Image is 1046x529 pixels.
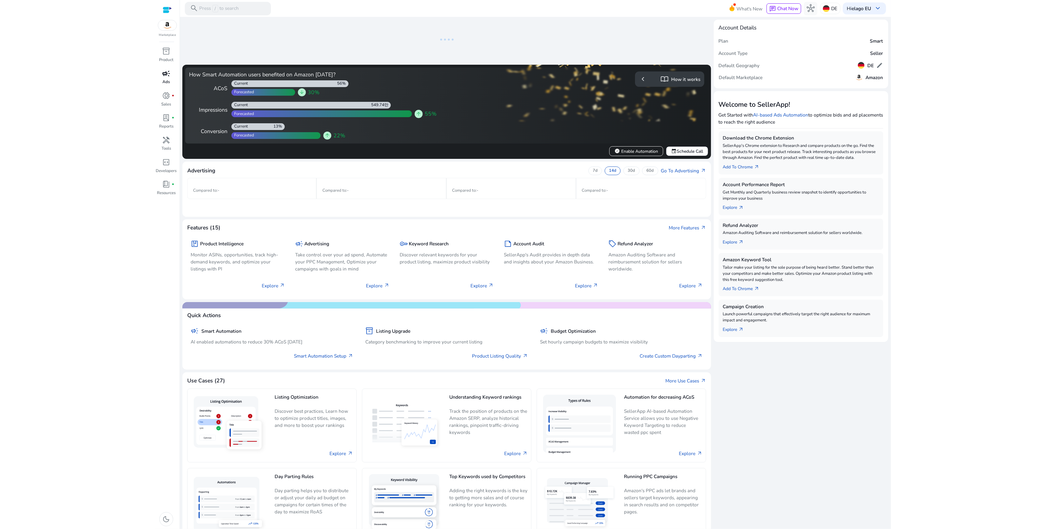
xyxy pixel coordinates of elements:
[523,353,528,359] span: arrow_outward
[639,75,647,83] span: chevron_left
[540,392,618,459] img: Automation for decreasing ACoS
[366,398,444,452] img: Understanding Keyword rankings
[766,3,801,14] button: chatChat Now
[231,90,254,95] div: Forecasted
[551,328,596,334] h5: Budget Optimization
[504,240,512,248] span: summarize
[609,146,663,156] button: verifiedEnable Automation
[159,124,173,130] p: Reports
[723,182,879,187] h5: Account Performance Report
[719,111,883,125] p: Get Started with to optimize bids and ad placements to reach the right audience
[671,77,700,82] h5: How it works
[162,158,170,166] span: code_blocks
[191,393,269,457] img: Listing Optimization
[831,3,837,14] p: DE
[155,46,177,68] a: inventory_2Product
[155,157,177,179] a: code_blocksDevelopers
[200,241,244,247] h5: Product Intelligence
[189,84,227,92] div: ACoS
[275,394,353,405] h5: Listing Optimization
[325,133,330,138] span: arrow_upward
[624,474,702,485] h5: Running PPC Campaigns
[337,81,348,86] div: 56%
[719,25,757,31] h4: Account Details
[299,90,305,95] span: arrow_downward
[162,102,171,108] p: Sales
[624,487,702,515] p: Amazon's PPC ads let brands and sellers target keywords, appearing in search results and on compe...
[231,133,254,138] div: Forecasted
[640,352,703,359] a: Create Custom Dayparting
[540,338,702,345] p: Set hourly campaign budgets to maximize visibility
[449,394,527,405] h5: Understanding Keyword rankings
[155,135,177,157] a: handymanTools
[295,251,390,272] p: Take control over your ad spend, Automate your PPC Management, Optimize your campaigns with goals...
[593,168,598,174] p: 7d
[155,179,177,201] a: book_4fiber_manual_recordResources
[866,75,883,80] h5: Amazon
[738,205,744,211] span: arrow_outward
[609,168,616,174] p: 14d
[870,38,883,44] h5: Smart
[449,487,527,513] p: Adding the right keywords is the key to getting more sales and of course ranking for your keywords.
[162,180,170,188] span: book_4
[606,188,608,193] span: -
[608,240,616,248] span: sell
[187,224,220,231] h4: Features (15)
[231,111,254,117] div: Forecasted
[719,75,763,80] h5: Default Marketplace
[877,62,883,69] span: edit
[371,102,391,108] div: 549.74만
[273,124,285,129] div: 13%
[855,73,863,81] img: amazon.svg
[723,230,879,236] p: Amazon Auditing Software and reimbursement solution for sellers worldwide.
[201,328,242,334] h5: Smart Automation
[723,265,879,283] p: Tailor make your listing for the sole purpose of being heard better. Stand better than your compe...
[754,286,759,292] span: arrow_outward
[719,51,748,56] h5: Account Type
[723,135,879,141] h5: Download the Chrome Extension
[193,188,311,194] p: Compared to :
[189,106,227,114] div: Impressions
[172,117,174,119] span: fiber_manual_record
[624,408,702,436] p: SellerApp AI-based Automation Service allows you to use Negative Keyword Targeting to reduce wast...
[723,236,749,246] a: Explorearrow_outward
[190,4,198,12] span: search
[189,127,227,135] div: Conversion
[671,148,703,155] span: Schedule Call
[867,63,874,68] h5: DE
[697,353,703,359] span: arrow_outward
[191,240,199,248] span: package
[262,282,285,289] p: Explore
[575,282,598,289] p: Explore
[504,251,598,265] p: SellerApp's Audit provides in depth data and insights about your Amazon Business.
[614,148,658,155] span: Enable Automation
[162,136,170,144] span: handyman
[738,240,744,245] span: arrow_outward
[807,4,815,12] span: hub
[858,62,865,69] img: de.svg
[723,304,879,309] h5: Campaign Creation
[308,88,320,96] span: 30%
[723,190,879,202] p: Get Monthly and Quarterly business review snapshot to identify opportunities to improve your busi...
[191,327,199,335] span: campaign
[661,167,706,174] a: Go To Advertisingarrow_outward
[452,188,570,194] p: Compared to :
[218,188,219,193] span: -
[275,408,353,434] p: Discover best practices, Learn how to optimize product titles, images, and more to boost your ran...
[723,311,879,324] p: Launch powerful campaigns that effectively target the right audience for maximum impact and engag...
[618,241,653,247] h5: Refund Analyzer
[753,112,808,118] a: AI-based Ads Automation
[409,241,449,247] h5: Keyword Research
[874,4,882,12] span: keyboard_arrow_down
[754,164,759,170] span: arrow_outward
[155,90,177,113] a: donut_smallfiber_manual_recordSales
[275,474,353,485] h5: Day Parting Rules
[425,110,436,118] span: 55%
[522,451,528,456] span: arrow_outward
[156,168,177,174] p: Developers
[660,75,668,83] span: import_contacts
[593,283,598,288] span: arrow_outward
[329,450,353,457] a: Explore
[365,338,528,345] p: Category benchmarking to improve your current listing
[189,71,444,78] h4: How Smart Automation users benefited on Amazon [DATE]?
